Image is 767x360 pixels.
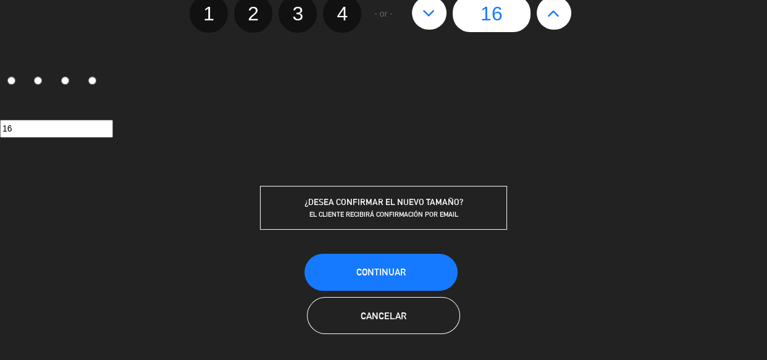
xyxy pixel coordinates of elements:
label: 2 [27,72,54,93]
label: 4 [81,72,108,93]
input: 1 [7,77,15,85]
label: 3 [54,72,82,93]
input: 2 [34,77,42,85]
span: ¿DESEA CONFIRMAR EL NUEVO TAMAÑO? [304,197,463,207]
span: EL CLIENTE RECIBIRÁ CONFIRMACIÓN POR EMAIL [309,210,458,219]
span: Continuar [356,267,406,277]
button: Continuar [304,254,458,291]
span: Cancelar [361,311,406,321]
button: Cancelar [307,297,460,334]
input: 4 [88,77,96,85]
input: 3 [61,77,69,85]
span: - or - [374,7,393,21]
